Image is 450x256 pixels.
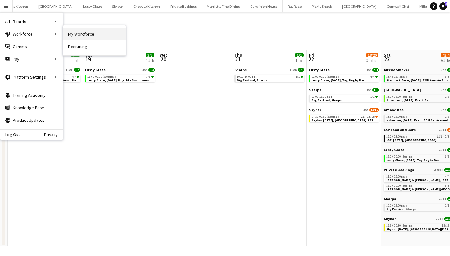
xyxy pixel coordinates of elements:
div: Pay [0,53,63,65]
a: 12:00-00:00 (Sat)BST4/4Lusty Glaze, [DATE], Tag Rugby Bar [312,75,378,82]
span: Sharps [309,87,321,92]
span: 21 [233,56,242,63]
span: BST [333,115,339,119]
span: Big Festival, Sharps [312,98,342,102]
span: 1 Job [439,108,446,112]
span: BST [401,175,407,179]
span: 1 Job [439,128,446,132]
span: 4/4 [445,175,449,178]
span: 17I [437,135,442,138]
span: BST [401,204,407,208]
span: 1/1 [296,75,300,78]
span: 3/3 [146,75,151,78]
a: 10:00-16:00BST1/1Big Festival, Sharps [312,95,378,102]
span: 1/1 [445,204,449,207]
div: Boards [0,15,63,28]
span: 1 Job [439,88,446,92]
div: Sharps1 Job1/110:00-16:00BST1/1Big Festival, Sharps [234,67,304,84]
a: 16:00-00:00 (Wed)BST3/3Lusty Glaze, [DATE], Boyzlife Sundowner Gig [87,75,154,82]
span: BST [252,75,258,79]
span: 3 [445,2,447,6]
span: 7/7 [72,75,76,78]
div: Lusty Glaze1 Job3/316:00-00:00 (Wed)BST3/3Lusty Glaze, [DATE], Boyzlife Sundowner Gig [85,67,155,84]
span: 1 Job [361,108,368,112]
a: Sharps1 Job1/1 [309,87,379,92]
div: 3 Jobs [366,58,378,63]
span: BST [409,95,415,99]
button: Chopbox Kitchen [128,0,165,12]
a: 17:30-00:30 (Sat)BST2I•13/15Skybar, [DATE], [GEOGRAPHIC_DATA][PERSON_NAME] [312,115,378,122]
span: Lusty Glaze, 19th August, Boyzlife Sundowner Gig [87,78,155,82]
span: 1/1 [370,95,375,98]
span: 22 [308,56,314,63]
span: 1 Job [439,197,446,201]
span: BST [110,75,116,79]
span: 12:00-00:00 (Sat) [312,75,339,78]
button: Lusty Glaze [78,0,107,12]
div: Workforce [0,28,63,40]
span: 17:30-00:30 (Sat) [312,115,339,118]
span: 23 [383,56,391,63]
span: 13/15 [369,108,379,112]
span: Fri [309,52,314,58]
span: 17:30-00:30 (Sun) [386,224,415,227]
span: 2 Jobs [434,168,443,172]
a: Lusty Glaze1 Job3/3 [85,67,155,72]
a: 10:00-16:00BST1/1Big Festival, Sharps [237,75,303,82]
a: Recruiting [63,40,126,53]
span: Boconnoc, 23rd August, Event Bar [386,98,430,102]
span: Sharps [234,67,247,72]
a: Sharps1 Job1/1 [234,67,304,72]
span: LAP, 23rd August, Chagford [386,138,436,142]
a: Training Academy [0,89,63,101]
span: Skybar [384,216,396,221]
span: BST [401,115,407,119]
div: 1 Job [295,58,303,63]
span: Private Bookings [384,167,414,172]
span: Big Festival, Sharps [386,207,416,211]
span: 1/1 [295,53,304,57]
a: Privacy [44,132,63,137]
span: 6/6 [445,155,449,158]
div: 1 Job [71,58,79,63]
span: 7/7 [77,76,79,78]
span: BST [333,75,339,79]
span: BST [409,224,415,228]
span: 11:00-19:00 [386,175,407,178]
div: Sharps1 Job1/110:00-16:00BST1/1Big Festival, Sharps [309,87,379,107]
button: Private Bookings [165,0,202,12]
div: • [312,115,378,118]
a: Knowledge Base [0,101,63,114]
a: 3 [439,2,447,10]
span: Sat [384,52,391,58]
span: 1 Job [439,68,446,72]
span: 10:00-16:00 [386,204,407,207]
span: 4/4 [370,75,375,78]
span: 4/4 [375,76,378,78]
span: 10:00-16:00 [237,75,258,78]
button: Pickle Shack [307,0,337,12]
button: Cornwall Chef [382,0,414,12]
button: [GEOGRAPHIC_DATA] [337,0,382,12]
span: 3/3 [146,53,154,57]
span: BST [409,155,415,159]
span: Sharps [384,196,396,201]
span: LAP Food and Bars [384,127,416,132]
span: Lusty Glaze, 23rd August, Tag Rugby Bar [386,158,439,162]
span: 1 Job [140,68,147,72]
span: BST [401,135,407,139]
span: 13:45-17:45 [386,75,407,78]
span: 1 Job [439,148,446,152]
span: 1 Job [290,68,297,72]
span: Thu [234,52,242,58]
span: 16:00-00:00 (Wed) [87,75,116,78]
span: Lusty Glaze [384,147,404,152]
a: My Workforce [63,28,126,40]
span: 13:30-22:00 [386,115,407,118]
span: 1 Job [364,88,371,92]
span: 2/2 [445,115,449,118]
span: 10:00-16:00 [312,95,332,98]
span: 18/20 [366,53,378,57]
a: Comms [0,40,63,53]
span: Big Festival, Sharps [237,78,267,82]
